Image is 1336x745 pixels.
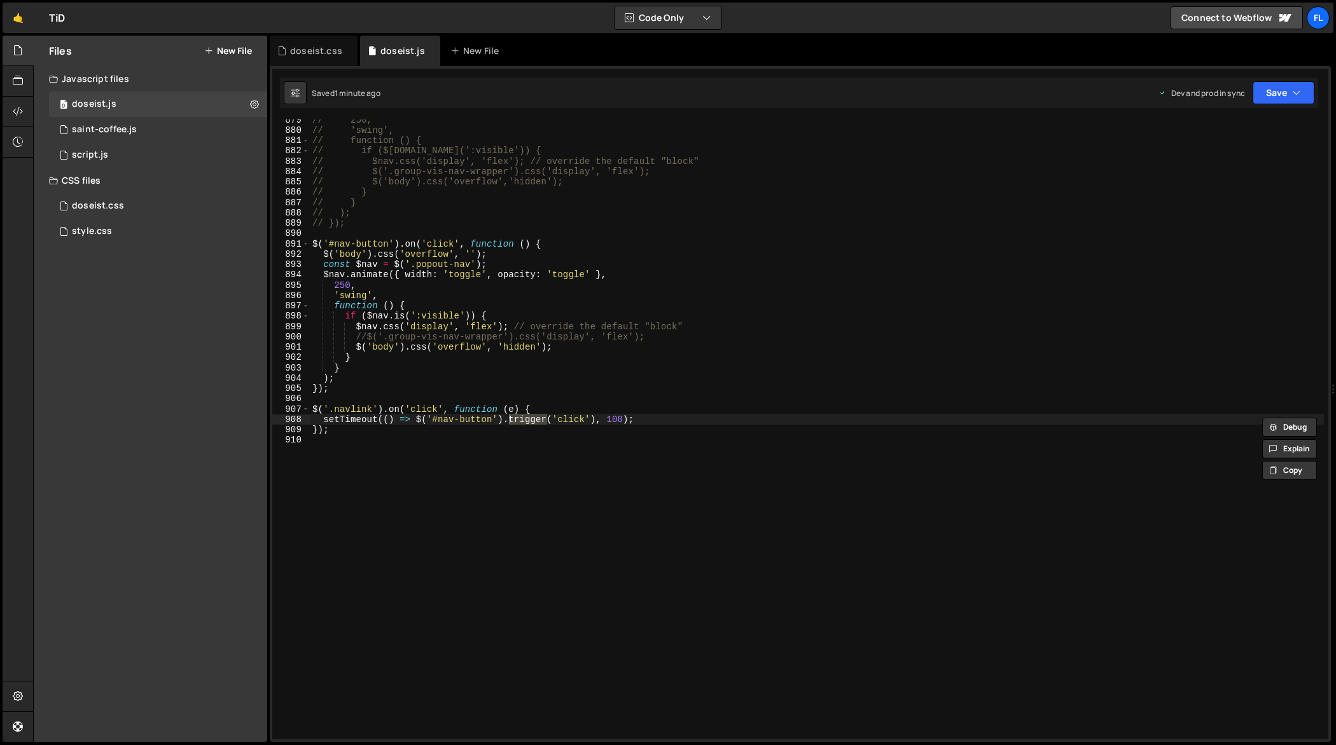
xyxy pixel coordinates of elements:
div: 901 [272,342,310,352]
div: 909 [272,425,310,435]
h2: Files [49,44,72,58]
div: 896 [272,290,310,301]
div: 880 [272,125,310,135]
button: Copy [1262,461,1317,480]
div: 904 [272,373,310,383]
div: 905 [272,383,310,393]
button: New File [204,46,252,56]
div: 4604/25434.css [49,219,267,244]
button: Explain [1262,439,1317,458]
div: 883 [272,156,310,167]
div: 4604/27020.js [49,117,267,142]
div: 885 [272,177,310,187]
div: TiD [49,10,65,25]
div: 882 [272,146,310,156]
div: 4604/37981.js [49,92,267,117]
div: 906 [272,393,310,404]
div: 886 [272,187,310,197]
div: script.js [72,149,108,161]
div: 897 [272,301,310,311]
div: saint-coffee.js [72,124,137,135]
a: Fl [1307,6,1330,29]
div: New File [450,44,504,57]
div: 881 [272,135,310,146]
button: Save [1253,81,1314,104]
div: Dev and prod in sync [1159,88,1245,99]
div: 903 [272,363,310,373]
div: doseist.css [72,200,124,212]
span: 0 [60,100,67,111]
div: 895 [272,280,310,290]
div: 4604/42100.css [49,193,267,219]
div: 1 minute ago [335,88,380,99]
a: 🤙 [3,3,34,33]
div: doseist.css [290,44,342,57]
div: 890 [272,228,310,238]
div: 902 [272,352,310,362]
div: 884 [272,167,310,177]
button: Code Only [615,6,721,29]
div: 891 [272,239,310,249]
div: Javascript files [34,66,267,92]
div: Saved [312,88,380,99]
a: Connect to Webflow [1171,6,1303,29]
div: doseist.js [72,99,116,110]
div: 888 [272,208,310,218]
div: doseist.js [380,44,425,57]
div: 907 [272,404,310,414]
div: 879 [272,115,310,125]
div: 899 [272,322,310,332]
div: CSS files [34,168,267,193]
div: style.css [72,226,112,237]
div: 900 [272,332,310,342]
div: 892 [272,249,310,259]
div: 893 [272,259,310,270]
div: 898 [272,311,310,321]
div: 908 [272,414,310,425]
div: 910 [272,435,310,445]
button: Debug [1262,418,1317,437]
div: 4604/24567.js [49,142,267,168]
div: 889 [272,218,310,228]
div: 894 [272,270,310,280]
div: 887 [272,198,310,208]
